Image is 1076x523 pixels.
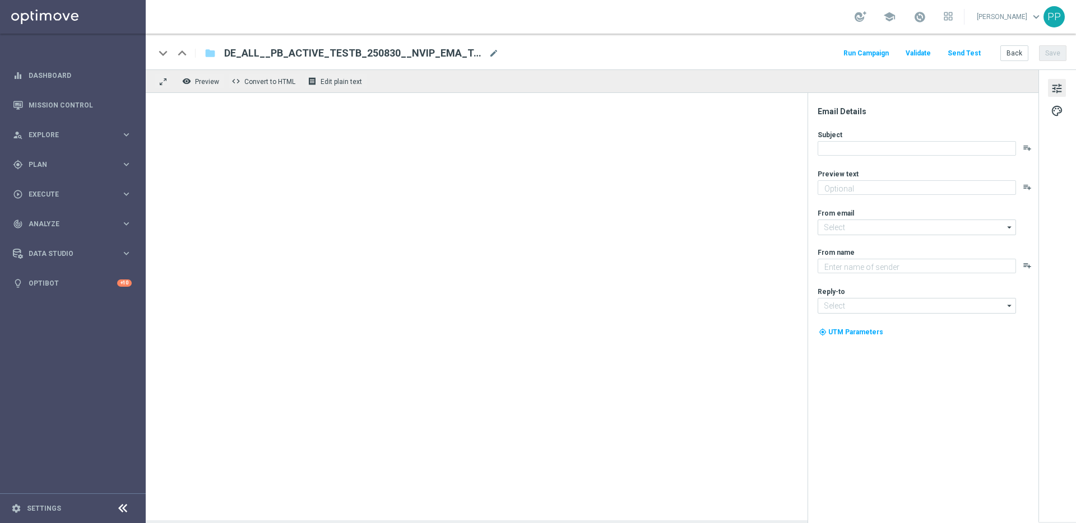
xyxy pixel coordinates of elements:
[842,46,891,61] button: Run Campaign
[489,48,499,58] span: mode_edit
[29,90,132,120] a: Mission Control
[906,49,931,57] span: Validate
[1004,298,1015,313] i: arrow_drop_down
[13,130,23,140] i: person_search
[13,219,23,229] i: track_changes
[976,8,1043,25] a: [PERSON_NAME]keyboard_arrow_down
[12,101,132,110] button: Mission Control
[818,326,884,338] button: my_location UTM Parameters
[321,78,362,86] span: Edit plain text
[29,60,132,90] a: Dashboard
[1039,45,1066,61] button: Save
[818,220,1016,235] input: Select
[883,11,896,23] span: school
[12,130,132,139] button: person_search Explore keyboard_arrow_right
[818,106,1037,116] div: Email Details
[1023,183,1032,192] button: playlist_add
[29,221,121,227] span: Analyze
[1043,6,1065,27] div: PP
[244,78,295,86] span: Convert to HTML
[231,77,240,86] span: code
[12,71,132,80] button: equalizer Dashboard
[818,130,842,139] label: Subject
[121,189,132,199] i: keyboard_arrow_right
[1023,261,1032,270] button: playlist_add
[229,74,300,88] button: code Convert to HTML
[1000,45,1028,61] button: Back
[13,160,121,170] div: Plan
[224,46,484,60] span: DE_ALL__PB_ACTIVE_TESTB_250830__NVIP_EMA_TAC_LT
[29,161,121,168] span: Plan
[1051,104,1063,118] span: palette
[1048,101,1066,119] button: palette
[117,279,132,287] div: +10
[818,170,859,179] label: Preview text
[203,44,217,62] button: folder
[13,268,132,298] div: Optibot
[13,189,23,199] i: play_circle_outline
[818,298,1016,314] input: Select
[29,268,117,298] a: Optibot
[13,189,121,199] div: Execute
[12,279,132,288] button: lightbulb Optibot +10
[946,46,982,61] button: Send Test
[182,77,191,86] i: remove_red_eye
[1048,79,1066,97] button: tune
[13,249,121,259] div: Data Studio
[13,90,132,120] div: Mission Control
[308,77,317,86] i: receipt
[29,191,121,198] span: Execute
[29,132,121,138] span: Explore
[819,328,827,336] i: my_location
[179,74,224,88] button: remove_red_eye Preview
[13,219,121,229] div: Analyze
[205,46,216,60] i: folder
[195,78,219,86] span: Preview
[11,503,21,513] i: settings
[27,505,61,512] a: Settings
[12,190,132,199] button: play_circle_outline Execute keyboard_arrow_right
[305,74,367,88] button: receipt Edit plain text
[818,209,854,218] label: From email
[904,46,933,61] button: Validate
[121,129,132,140] i: keyboard_arrow_right
[828,328,883,336] span: UTM Parameters
[818,287,845,296] label: Reply-to
[1023,143,1032,152] button: playlist_add
[12,220,132,228] button: track_changes Analyze keyboard_arrow_right
[13,71,23,81] i: equalizer
[121,248,132,259] i: keyboard_arrow_right
[121,218,132,229] i: keyboard_arrow_right
[1004,220,1015,235] i: arrow_drop_down
[121,159,132,170] i: keyboard_arrow_right
[13,130,121,140] div: Explore
[13,160,23,170] i: gps_fixed
[12,160,132,169] button: gps_fixed Plan keyboard_arrow_right
[818,248,855,257] label: From name
[1030,11,1042,23] span: keyboard_arrow_down
[13,60,132,90] div: Dashboard
[13,278,23,288] i: lightbulb
[1051,81,1063,96] span: tune
[29,250,121,257] span: Data Studio
[12,249,132,258] button: Data Studio keyboard_arrow_right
